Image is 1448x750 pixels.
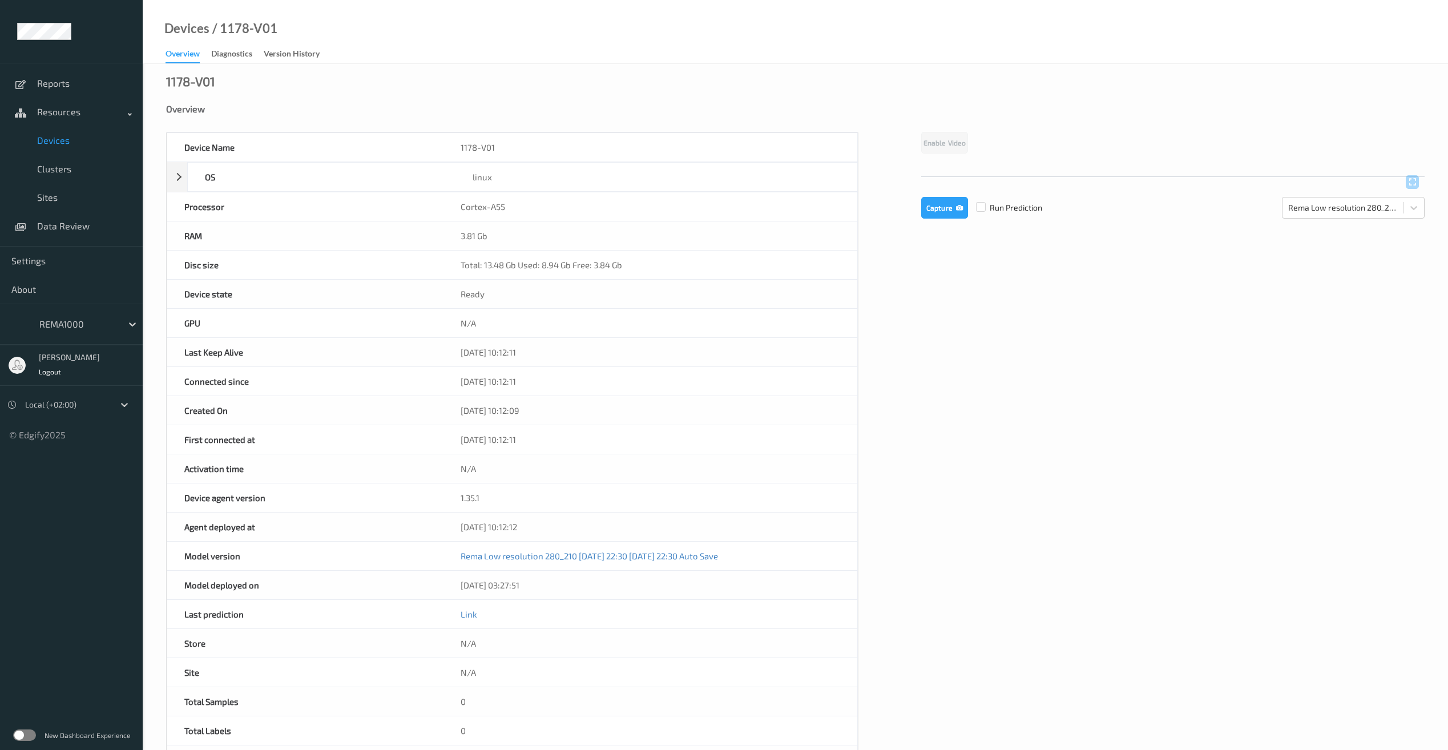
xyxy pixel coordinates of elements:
[443,454,857,483] div: N/A
[167,483,443,512] div: Device agent version
[167,280,443,308] div: Device state
[443,687,857,716] div: 0
[167,221,443,250] div: RAM
[443,571,857,599] div: [DATE] 03:27:51
[209,23,277,34] div: / 1178-V01
[443,425,857,454] div: [DATE] 10:12:11
[921,132,968,154] button: Enable Video
[167,309,443,337] div: GPU
[443,133,857,162] div: 1178-V01
[211,48,252,62] div: Diagnostics
[167,716,443,745] div: Total Labels
[167,571,443,599] div: Model deployed on
[166,48,200,63] div: Overview
[167,454,443,483] div: Activation time
[443,629,857,658] div: N/A
[166,75,215,87] div: 1178-V01
[188,163,455,191] div: OS
[166,103,1425,115] div: Overview
[968,202,1042,213] span: Run Prediction
[167,162,858,192] div: OSlinux
[167,133,443,162] div: Device Name
[167,629,443,658] div: Store
[921,197,968,219] button: Capture
[167,192,443,221] div: Processor
[443,658,857,687] div: N/A
[167,687,443,716] div: Total Samples
[443,396,857,425] div: [DATE] 10:12:09
[443,367,857,396] div: [DATE] 10:12:11
[443,483,857,512] div: 1.35.1
[443,338,857,366] div: [DATE] 10:12:11
[455,163,857,191] div: linux
[443,192,857,221] div: Cortex-A55
[167,513,443,541] div: Agent deployed at
[443,513,857,541] div: [DATE] 10:12:12
[167,658,443,687] div: Site
[461,551,718,561] a: Rema Low resolution 280_210 [DATE] 22:30 [DATE] 22:30 Auto Save
[167,367,443,396] div: Connected since
[443,251,857,279] div: Total: 13.48 Gb Used: 8.94 Gb Free: 3.84 Gb
[167,425,443,454] div: First connected at
[167,251,443,279] div: Disc size
[264,46,331,62] a: Version History
[167,338,443,366] div: Last Keep Alive
[443,716,857,745] div: 0
[167,600,443,628] div: Last prediction
[164,23,209,34] a: Devices
[443,280,857,308] div: Ready
[443,309,857,337] div: N/A
[167,396,443,425] div: Created On
[166,46,211,63] a: Overview
[167,542,443,570] div: Model version
[443,221,857,250] div: 3.81 Gb
[211,46,264,62] a: Diagnostics
[264,48,320,62] div: Version History
[461,609,477,619] a: Link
